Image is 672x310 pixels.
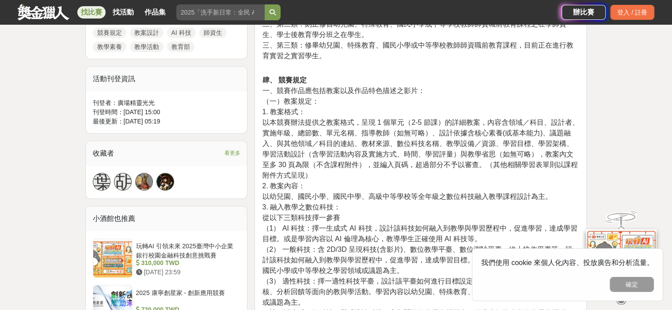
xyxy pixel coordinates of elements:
[199,27,227,38] a: 師資生
[167,41,194,52] a: 教育部
[610,277,654,292] button: 確定
[93,41,126,52] a: 教學素養
[141,6,169,19] a: 作品集
[93,149,114,157] span: 收藏者
[262,76,306,84] strong: 肆、 競賽規定
[136,288,237,305] div: 2025 康寧創星家 - 創新應用競賽
[262,119,579,179] span: 以本競賽辦法提供之教案格式，呈現 1 個單元（2-5 節課）的詳細教案，內容含領域／科目、設計者、實施年級、總節數、單元名稱、指導教師（如無可略）、設計依據含核心素養(或基本能力)、議題融入、與...
[262,97,319,105] span: （一）教案規定：
[136,173,152,190] img: Avatar
[262,224,577,243] span: （1） AI 科技：擇一生成式 AI 科技，設計該科技如何融入到教學與學習歷程中，促進學習，達成學習目標。或是學習內容以 AI 倫理為核心，教導學生正確使用 AI 科技等。
[130,27,163,38] a: 教案設計
[562,5,606,20] a: 辦比賽
[262,277,573,306] span: （3） 適性科技：擇一適性科技平臺，設計該平臺如何進行目標設定、學生自學、生生互動、評量檢核、分析回饋等面向的教與學活動。學習內容以幼兒園、特殊教育、國民小學或中等學校之學習領域或議題為主。
[167,27,196,38] a: AI 科技
[77,6,106,19] a: 找比賽
[610,5,654,20] div: 登入 / 註冊
[86,67,247,91] div: 活動刊登資訊
[86,206,247,231] div: 小酒館也推薦
[156,173,174,190] a: Avatar
[93,173,110,190] a: 葉
[262,214,340,221] span: 從以下三類科技擇一參賽
[262,20,566,38] span: 二、第二類：刻正修習幼兒園、特殊教育、國民小學或中等學校教師師資職前教育課程之在學師資生、學士後教育學分班之在學生。
[224,148,240,158] span: 看更多
[135,173,153,190] a: Avatar
[109,6,137,19] a: 找活動
[176,4,265,20] input: 2025「洗手新日常：全民 ALL IN」洗手歌全台徵選
[136,268,237,277] div: [DATE] 23:59
[262,87,425,94] span: 一、競賽作品應包括教案以及作品特色描述之影片：
[114,173,132,190] a: 胡
[586,229,657,288] img: d2146d9a-e6f6-4337-9592-8cefde37ba6b.png
[136,242,237,258] div: 玩轉AI 引領未來 2025臺灣中小企業銀行校園金融科技創意挑戰賽
[136,258,237,268] div: 310,000 TWD
[93,98,240,108] div: 刊登者： 廣場精靈光光
[481,259,654,266] span: 我們使用 cookie 來個人化內容、投放廣告和分析流量。
[93,117,240,126] div: 最後更新： [DATE] 05:19
[93,108,240,117] div: 刊登時間： [DATE] 15:00
[93,27,126,38] a: 競賽規定
[262,203,341,211] span: 3. 融入教學之數位科技：
[157,173,174,190] img: Avatar
[262,41,573,60] span: 三、第三類：修畢幼兒園、特殊教育、國民小學或中等學校教師師資職前教育課程，目前正在進行教育實習之實習學生。
[93,238,240,278] a: 玩轉AI 引領未來 2025臺灣中小企業銀行校園金融科技創意挑戰賽 310,000 TWD [DATE] 23:59
[262,108,305,116] span: 1. 教案格式：
[262,193,552,200] span: 以幼兒園、國民小學、國民中學、高級中等學校等全年級之數位科技融入教學課程設計為主。
[262,182,305,190] span: 2. 教案內容：
[262,246,573,274] span: （2） 一般科技：含 2D/3D 呈現科技(含影片)、數位教學平臺、數位測驗平臺、線上協作平臺等。設計該科技如何融入到教學與學習歷程中，促進學習，達成學習目標。學習內容以幼兒園、特殊教育、國民小...
[130,41,163,52] a: 教學活動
